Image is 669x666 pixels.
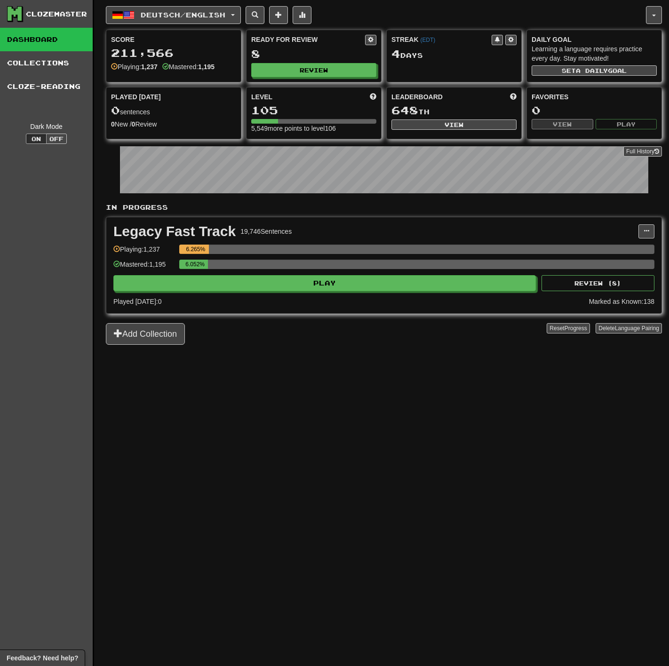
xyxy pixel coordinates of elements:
span: a daily [576,67,608,74]
div: 6.265% [182,245,209,254]
div: Clozemaster [26,9,87,19]
button: On [26,134,47,144]
div: 105 [251,104,376,116]
a: (EDT) [420,37,435,43]
div: 5,549 more points to level 106 [251,124,376,133]
strong: 0 [132,120,135,128]
span: Level [251,92,272,102]
div: 19,746 Sentences [240,227,292,236]
button: View [532,119,593,129]
div: Score [111,35,236,44]
div: New / Review [111,119,236,129]
span: Progress [565,325,587,332]
div: th [391,104,517,117]
div: 0 [532,104,657,116]
span: Deutsch / English [141,11,225,19]
div: Day s [391,48,517,60]
div: Dark Mode [7,122,86,131]
div: Learning a language requires practice every day. Stay motivated! [532,44,657,63]
p: In Progress [106,203,662,212]
div: Daily Goal [532,35,657,44]
button: Review (8) [542,275,654,291]
button: Search sentences [246,6,264,24]
button: DeleteLanguage Pairing [596,323,662,333]
span: Score more points to level up [370,92,376,102]
button: View [391,119,517,130]
button: Off [46,134,67,144]
span: 648 [391,103,418,117]
button: Play [113,275,536,291]
div: Mastered: [162,62,215,71]
div: Streak [391,35,492,44]
div: Playing: 1,237 [113,245,175,260]
span: This week in points, UTC [510,92,517,102]
div: Playing: [111,62,158,71]
div: Mastered: 1,195 [113,260,175,275]
div: 8 [251,48,376,60]
strong: 0 [111,120,115,128]
button: Seta dailygoal [532,65,657,76]
button: Review [251,63,376,77]
span: Leaderboard [391,92,443,102]
span: Played [DATE] [111,92,161,102]
div: Favorites [532,92,657,102]
span: Language Pairing [615,325,659,332]
div: Ready for Review [251,35,365,44]
strong: 1,195 [198,63,215,71]
span: Played [DATE]: 0 [113,298,161,305]
div: 6.052% [182,260,208,269]
button: More stats [293,6,311,24]
button: Add Collection [106,323,185,345]
strong: 1,237 [141,63,158,71]
div: Legacy Fast Track [113,224,236,238]
span: 0 [111,103,120,117]
a: Full History [623,146,662,157]
div: 211,566 [111,47,236,59]
div: sentences [111,104,236,117]
button: Deutsch/English [106,6,241,24]
button: ResetProgress [547,323,589,333]
div: Marked as Known: 138 [589,297,654,306]
button: Add sentence to collection [269,6,288,24]
span: Open feedback widget [7,653,78,663]
button: Play [596,119,657,129]
span: 4 [391,47,400,60]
